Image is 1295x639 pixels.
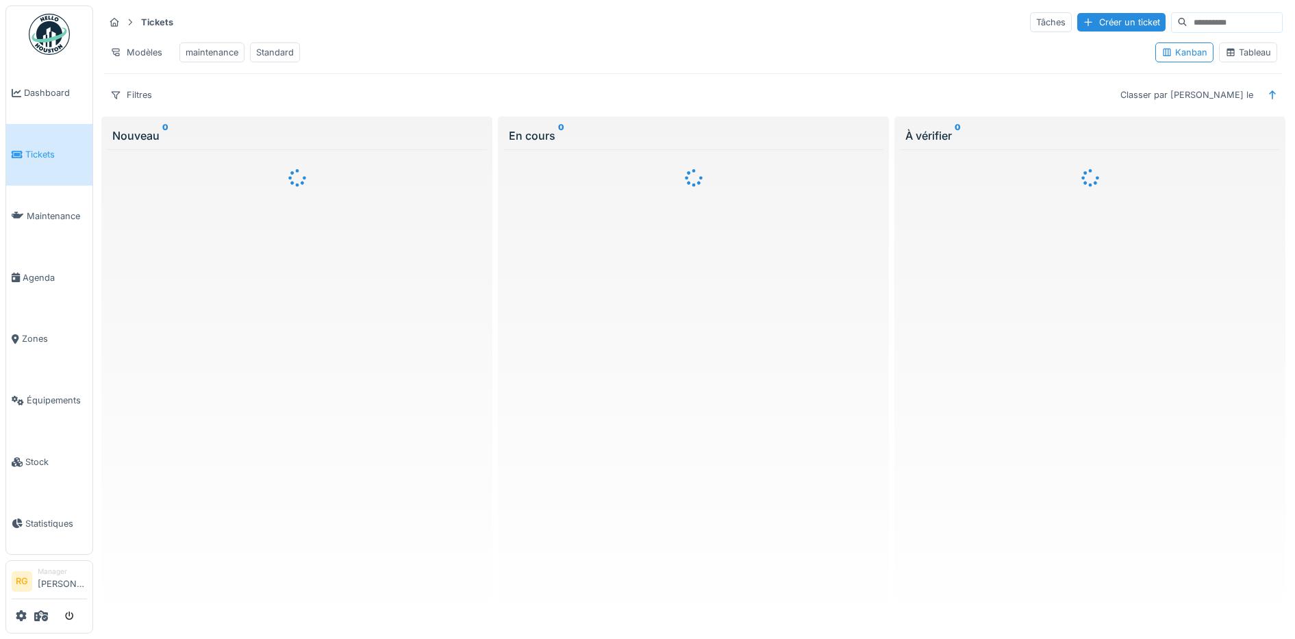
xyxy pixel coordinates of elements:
[6,308,92,370] a: Zones
[27,394,87,407] span: Équipements
[12,566,87,599] a: RG Manager[PERSON_NAME]
[6,186,92,247] a: Maintenance
[186,46,238,59] div: maintenance
[558,127,564,144] sup: 0
[29,14,70,55] img: Badge_color-CXgf-gQk.svg
[1030,12,1072,32] div: Tâches
[905,127,1274,144] div: À vérifier
[1225,46,1271,59] div: Tableau
[104,85,158,105] div: Filtres
[6,370,92,431] a: Équipements
[112,127,481,144] div: Nouveau
[25,455,87,468] span: Stock
[27,210,87,223] span: Maintenance
[24,86,87,99] span: Dashboard
[509,127,878,144] div: En cours
[6,247,92,308] a: Agenda
[256,46,294,59] div: Standard
[6,62,92,124] a: Dashboard
[6,492,92,554] a: Statistiques
[6,124,92,186] a: Tickets
[6,431,92,493] a: Stock
[22,332,87,345] span: Zones
[104,42,168,62] div: Modèles
[136,16,179,29] strong: Tickets
[38,566,87,577] div: Manager
[955,127,961,144] sup: 0
[1077,13,1166,32] div: Créer un ticket
[1114,85,1259,105] div: Classer par [PERSON_NAME] le
[23,271,87,284] span: Agenda
[25,517,87,530] span: Statistiques
[162,127,168,144] sup: 0
[25,148,87,161] span: Tickets
[12,571,32,592] li: RG
[1161,46,1207,59] div: Kanban
[38,566,87,596] li: [PERSON_NAME]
